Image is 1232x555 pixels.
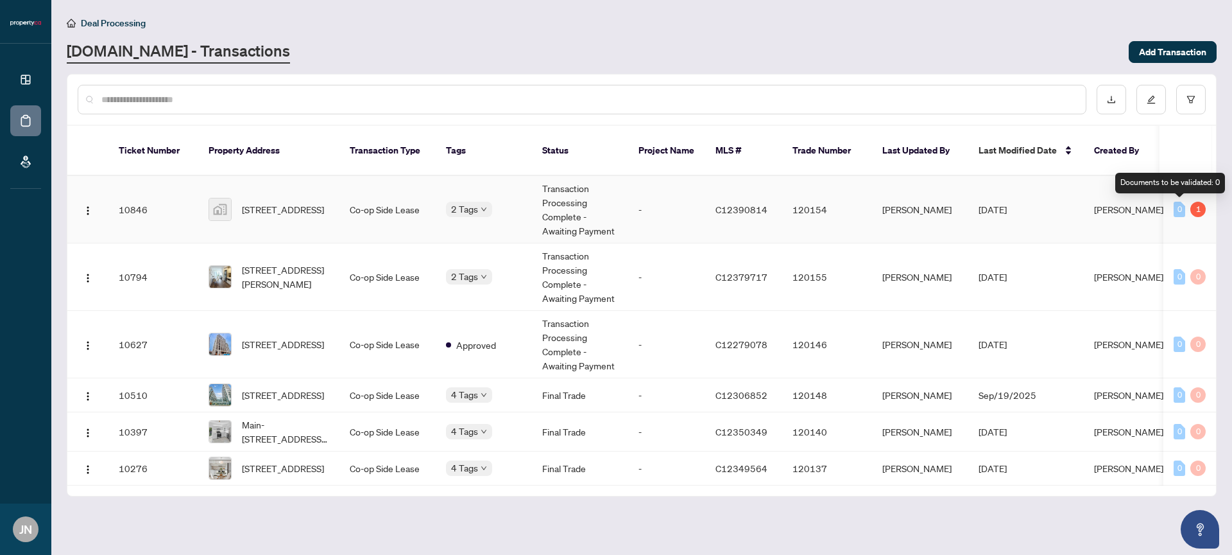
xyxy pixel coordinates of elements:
[339,311,436,378] td: Co-op Side Lease
[968,126,1084,176] th: Last Modified Date
[451,387,478,402] span: 4 Tags
[339,176,436,243] td: Co-op Side Lease
[83,273,93,283] img: Logo
[451,461,478,475] span: 4 Tags
[1190,337,1206,352] div: 0
[715,204,767,215] span: C12390814
[78,385,98,405] button: Logo
[979,143,1057,157] span: Last Modified Date
[10,19,41,27] img: logo
[1181,510,1219,549] button: Open asap
[242,202,324,216] span: [STREET_ADDRESS]
[209,333,231,355] img: thumbnail-img
[628,452,705,486] td: -
[1174,202,1185,217] div: 0
[1139,42,1206,62] span: Add Transaction
[436,126,532,176] th: Tags
[872,243,968,311] td: [PERSON_NAME]
[1094,339,1163,350] span: [PERSON_NAME]
[628,378,705,412] td: -
[1190,424,1206,439] div: 0
[339,412,436,452] td: Co-op Side Lease
[209,457,231,479] img: thumbnail-img
[532,452,628,486] td: Final Trade
[339,243,436,311] td: Co-op Side Lease
[242,388,324,402] span: [STREET_ADDRESS]
[209,266,231,288] img: thumbnail-img
[782,311,872,378] td: 120146
[83,428,93,438] img: Logo
[78,334,98,355] button: Logo
[532,378,628,412] td: Final Trade
[108,378,198,412] td: 10510
[339,126,436,176] th: Transaction Type
[782,452,872,486] td: 120137
[108,452,198,486] td: 10276
[1129,41,1217,63] button: Add Transaction
[872,176,968,243] td: [PERSON_NAME]
[1094,389,1163,401] span: [PERSON_NAME]
[451,202,478,216] span: 2 Tags
[782,243,872,311] td: 120155
[705,126,782,176] th: MLS #
[67,40,290,64] a: [DOMAIN_NAME] - Transactions
[782,126,872,176] th: Trade Number
[78,267,98,287] button: Logo
[209,384,231,406] img: thumbnail-img
[979,339,1007,350] span: [DATE]
[83,391,93,401] img: Logo
[628,126,705,176] th: Project Name
[1115,173,1225,193] div: Documents to be validated: 0
[532,311,628,378] td: Transaction Processing Complete - Awaiting Payment
[481,206,487,213] span: down
[1174,424,1185,439] div: 0
[715,426,767,437] span: C12350349
[1174,337,1185,352] div: 0
[209,198,231,220] img: thumbnail-img
[83,340,93,351] img: Logo
[628,176,705,243] td: -
[78,421,98,442] button: Logo
[242,461,324,475] span: [STREET_ADDRESS]
[872,452,968,486] td: [PERSON_NAME]
[339,378,436,412] td: Co-op Side Lease
[108,243,198,311] td: 10794
[979,389,1036,401] span: Sep/19/2025
[242,263,329,291] span: [STREET_ADDRESS][PERSON_NAME]
[481,465,487,471] span: down
[715,339,767,350] span: C12279078
[1190,269,1206,285] div: 0
[198,126,339,176] th: Property Address
[532,243,628,311] td: Transaction Processing Complete - Awaiting Payment
[1084,126,1161,176] th: Created By
[532,176,628,243] td: Transaction Processing Complete - Awaiting Payment
[979,463,1007,474] span: [DATE]
[1094,426,1163,437] span: [PERSON_NAME]
[81,17,146,29] span: Deal Processing
[1136,85,1166,114] button: edit
[67,19,76,28] span: home
[78,458,98,479] button: Logo
[872,412,968,452] td: [PERSON_NAME]
[481,392,487,398] span: down
[715,271,767,283] span: C12379717
[83,464,93,475] img: Logo
[1186,95,1195,104] span: filter
[78,199,98,220] button: Logo
[451,424,478,439] span: 4 Tags
[1174,387,1185,403] div: 0
[1097,85,1126,114] button: download
[872,311,968,378] td: [PERSON_NAME]
[481,274,487,280] span: down
[782,378,872,412] td: 120148
[1147,95,1156,104] span: edit
[242,337,324,351] span: [STREET_ADDRESS]
[1176,85,1206,114] button: filter
[715,389,767,401] span: C12306852
[1094,463,1163,474] span: [PERSON_NAME]
[628,311,705,378] td: -
[339,452,436,486] td: Co-op Side Lease
[715,463,767,474] span: C12349564
[532,412,628,452] td: Final Trade
[979,426,1007,437] span: [DATE]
